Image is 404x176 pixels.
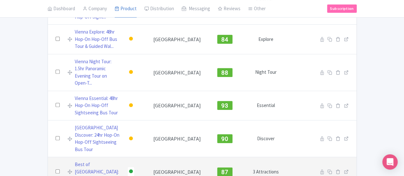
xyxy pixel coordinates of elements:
a: 84 [217,35,232,42]
td: [GEOGRAPHIC_DATA] [149,91,205,120]
span: 88 [221,69,228,76]
span: 90 [221,135,228,142]
td: [GEOGRAPHIC_DATA] [149,120,205,157]
a: [GEOGRAPHIC_DATA] Discover: 24hr Hop-On Hop-Off Sightseeing Bus Tour [75,124,120,153]
a: 87 [217,168,232,174]
div: Building [128,134,134,143]
a: Subscription [327,4,356,13]
a: Vienna Explore: 48hr Hop-On Hop-Off Bus Tour & Guided Wal... [75,28,120,50]
span: 93 [221,102,228,109]
td: [GEOGRAPHIC_DATA] [149,54,205,91]
div: Building [128,68,134,77]
td: Discover [245,120,287,157]
a: 93 [217,102,232,108]
td: Essential [245,91,287,120]
span: 84 [221,36,228,43]
span: 87 [221,169,228,175]
a: Vienna Night Tour: 1.5hr Panoramic Evening Tour on Open-T... [75,58,120,87]
div: Building [128,34,134,44]
div: Building [128,101,134,110]
td: [GEOGRAPHIC_DATA] [149,25,205,54]
a: 90 [217,135,232,141]
td: Night Tour [245,54,287,91]
a: 88 [217,68,232,75]
div: Open Intercom Messenger [382,154,398,170]
td: Explore [245,25,287,54]
a: Vienna Essential: 48hr Hop-On Hop-Off Sightseeing Bus Tour [75,95,120,117]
